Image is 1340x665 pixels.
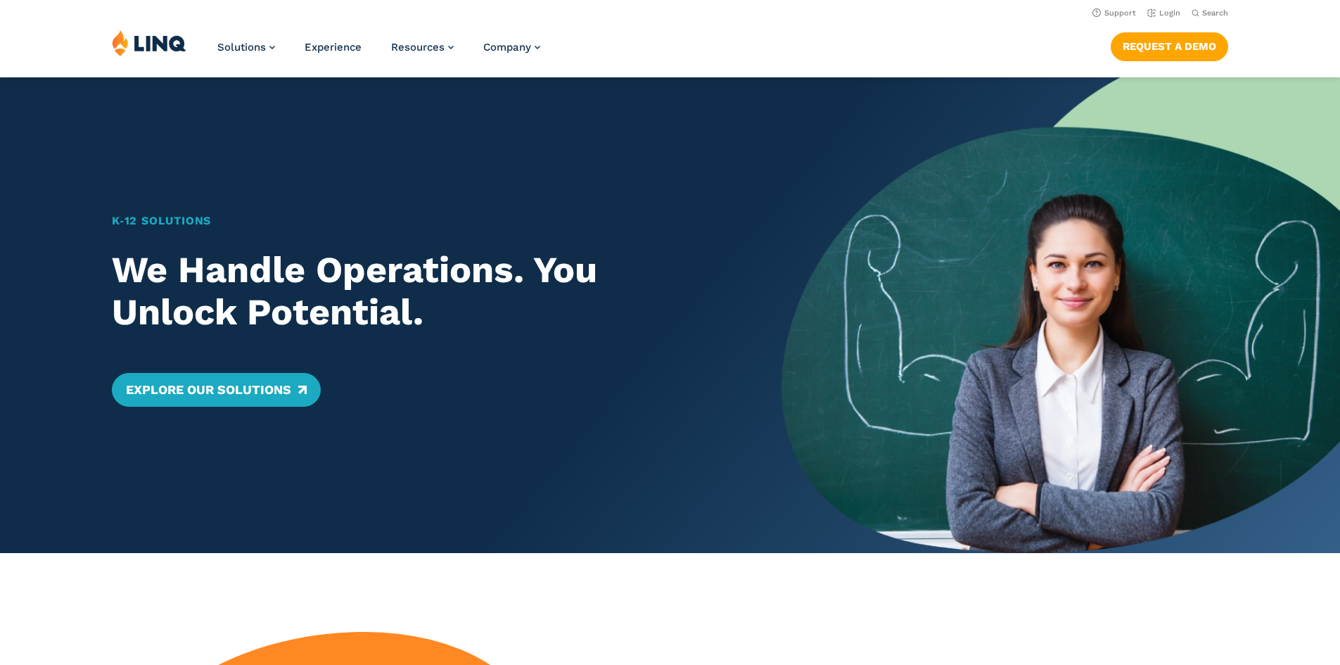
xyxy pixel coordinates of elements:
[1202,8,1228,18] span: Search
[1111,30,1228,61] nav: Button Navigation
[391,41,454,53] a: Resources
[112,373,321,407] a: Explore Our Solutions
[483,41,531,53] span: Company
[217,41,275,53] a: Solutions
[305,41,362,53] a: Experience
[112,249,727,334] h2: We Handle Operations. You Unlock Potential.
[781,77,1340,553] img: Home Banner
[1111,32,1228,61] a: Request a Demo
[391,41,445,53] span: Resources
[112,213,727,229] h1: K‑12 Solutions
[1092,8,1136,18] a: Support
[1147,8,1180,18] a: Login
[483,41,540,53] a: Company
[1192,8,1228,18] button: Open Search Bar
[112,30,186,56] img: LINQ | K‑12 Software
[217,41,266,53] span: Solutions
[217,30,540,76] nav: Primary Navigation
